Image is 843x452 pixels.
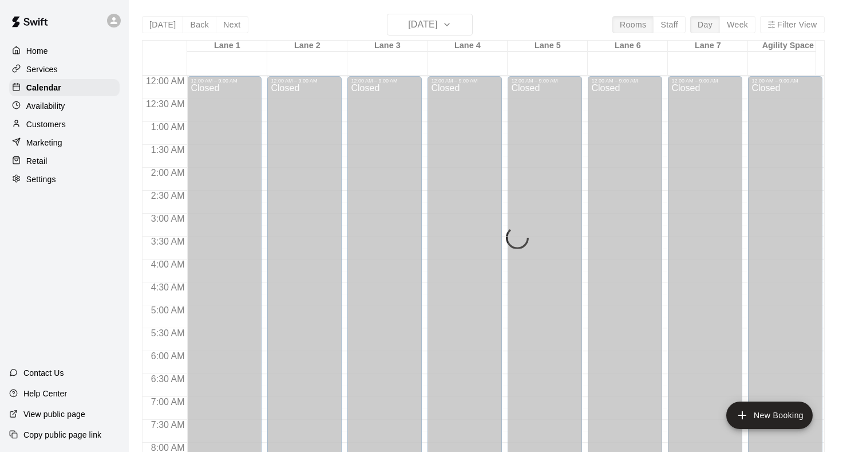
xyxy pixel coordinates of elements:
[148,168,188,178] span: 2:00 AM
[23,367,64,379] p: Contact Us
[748,41,828,52] div: Agility Space
[148,305,188,315] span: 5:00 AM
[148,351,188,361] span: 6:00 AM
[191,78,258,84] div: 12:00 AM – 9:00 AM
[23,429,101,441] p: Copy public page link
[431,78,498,84] div: 12:00 AM – 9:00 AM
[148,420,188,430] span: 7:30 AM
[148,145,188,155] span: 1:30 AM
[26,82,61,93] p: Calendar
[9,42,120,60] a: Home
[26,45,48,57] p: Home
[148,282,188,292] span: 4:30 AM
[148,122,188,132] span: 1:00 AM
[9,171,120,188] a: Settings
[351,78,418,84] div: 12:00 AM – 9:00 AM
[9,134,120,151] a: Marketing
[23,388,67,399] p: Help Center
[26,100,65,112] p: Availability
[148,328,188,338] span: 5:30 AM
[143,99,188,109] span: 12:30 AM
[668,41,748,52] div: Lane 7
[26,155,48,167] p: Retail
[9,152,120,170] a: Retail
[267,41,347,52] div: Lane 2
[9,61,120,78] a: Services
[726,402,813,429] button: add
[148,214,188,223] span: 3:00 AM
[148,237,188,246] span: 3:30 AM
[588,41,668,52] div: Lane 6
[148,191,188,201] span: 2:30 AM
[428,41,508,52] div: Lane 4
[671,78,739,84] div: 12:00 AM – 9:00 AM
[9,79,120,96] a: Calendar
[187,41,267,52] div: Lane 1
[9,97,120,115] a: Availability
[26,137,62,148] p: Marketing
[23,408,85,420] p: View public page
[508,41,588,52] div: Lane 5
[26,119,66,130] p: Customers
[9,116,120,133] a: Customers
[347,41,428,52] div: Lane 3
[26,64,58,75] p: Services
[591,78,659,84] div: 12:00 AM – 9:00 AM
[148,397,188,407] span: 7:00 AM
[751,78,819,84] div: 12:00 AM – 9:00 AM
[511,78,579,84] div: 12:00 AM – 9:00 AM
[148,374,188,384] span: 6:30 AM
[148,260,188,269] span: 4:00 AM
[271,78,338,84] div: 12:00 AM – 9:00 AM
[143,76,188,86] span: 12:00 AM
[26,174,56,185] p: Settings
